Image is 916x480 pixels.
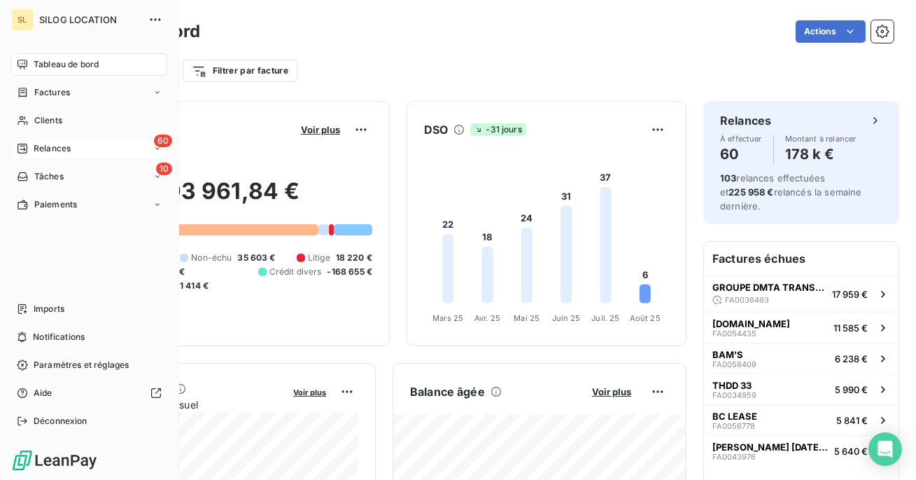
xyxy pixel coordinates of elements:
h4: 60 [720,143,762,165]
span: 60 [154,135,172,147]
span: SILOG LOCATION [39,14,140,25]
span: FA0043976 [712,453,756,461]
span: 5 990 € [835,384,868,395]
span: Chiffre d'affaires mensuel [79,397,283,412]
tspan: Mars 25 [432,313,463,323]
span: relances effectuées et relancés la semaine dernière. [720,172,862,212]
span: Notifications [33,331,85,343]
span: Imports [34,303,64,315]
button: THDD 33FA00349595 990 € [704,373,899,404]
span: THDD 33 [712,380,752,391]
span: GROUPE DMTA TRANSPORTS [712,282,826,293]
span: Crédit divers [269,266,322,278]
span: -168 655 € [327,266,373,278]
span: FA0058409 [712,360,756,369]
span: BC LEASE [712,411,757,422]
button: Voir plus [297,123,344,136]
span: 225 958 € [728,186,773,198]
span: Voir plus [592,386,631,397]
a: 60Relances [11,137,167,160]
a: Imports [11,298,167,320]
a: Paiements [11,193,167,216]
tspan: Août 25 [630,313,661,323]
span: Litige [308,252,330,264]
span: Non-échu [191,252,232,264]
span: Montant à relancer [785,135,857,143]
span: Tableau de bord [34,58,99,71]
span: FA0034959 [712,391,756,399]
div: Open Intercom Messenger [868,432,902,466]
span: FA0056778 [712,422,755,430]
tspan: Avr. 25 [474,313,500,323]
span: Paramètres et réglages [34,359,129,371]
h2: 693 961,84 € [79,177,372,219]
span: 18 220 € [336,252,372,264]
a: Factures [11,81,167,104]
button: Filtrer par facture [183,60,297,82]
span: 5 841 € [836,415,868,426]
span: Aide [34,387,52,399]
span: Relances [34,142,71,155]
span: À effectuer [720,135,762,143]
span: [DOMAIN_NAME] [712,318,790,329]
h6: Factures échues [704,242,899,275]
button: GROUPE DMTA TRANSPORTSFA003649317 959 € [704,275,899,312]
button: BC LEASEFA00567785 841 € [704,404,899,435]
span: Voir plus [301,124,340,135]
span: Paiements [34,198,77,211]
span: 35 603 € [237,252,275,264]
span: BAM'S [712,349,743,360]
a: 10Tâches [11,165,167,188]
button: Voir plus [289,385,330,398]
span: 5 640 € [834,446,868,457]
h6: Relances [720,112,771,129]
h6: DSO [424,121,448,138]
button: [DOMAIN_NAME]FA005443511 585 € [704,312,899,343]
span: Clients [34,114,62,127]
h6: Balance âgée [410,383,485,400]
button: [PERSON_NAME] [DATE][PERSON_NAME]FA00439765 640 € [704,435,899,466]
span: FA0054435 [712,329,756,338]
a: Clients [11,109,167,132]
button: BAM'SFA00584096 238 € [704,343,899,373]
tspan: Mai 25 [514,313,540,323]
span: 10 [156,163,172,175]
div: SL [11,8,34,31]
a: Aide [11,382,167,404]
a: Paramètres et réglages [11,354,167,376]
span: -31 jours [470,123,526,136]
button: Actions [796,20,866,43]
span: [PERSON_NAME] [DATE][PERSON_NAME] [712,441,829,453]
tspan: Juil. 25 [591,313,619,323]
tspan: Juin 25 [552,313,581,323]
span: -1 414 € [176,280,209,292]
a: Tableau de bord [11,53,167,76]
span: FA0036493 [725,296,769,304]
h4: 178 k € [785,143,857,165]
span: Déconnexion [34,415,87,427]
button: Voir plus [588,385,635,398]
span: Factures [34,86,70,99]
span: Tâches [34,170,64,183]
span: 6 238 € [835,353,868,364]
span: 11 585 € [833,322,868,334]
span: 103 [720,172,736,184]
img: Logo LeanPay [11,449,98,472]
span: 17 959 € [832,289,868,300]
span: Voir plus [293,388,326,397]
